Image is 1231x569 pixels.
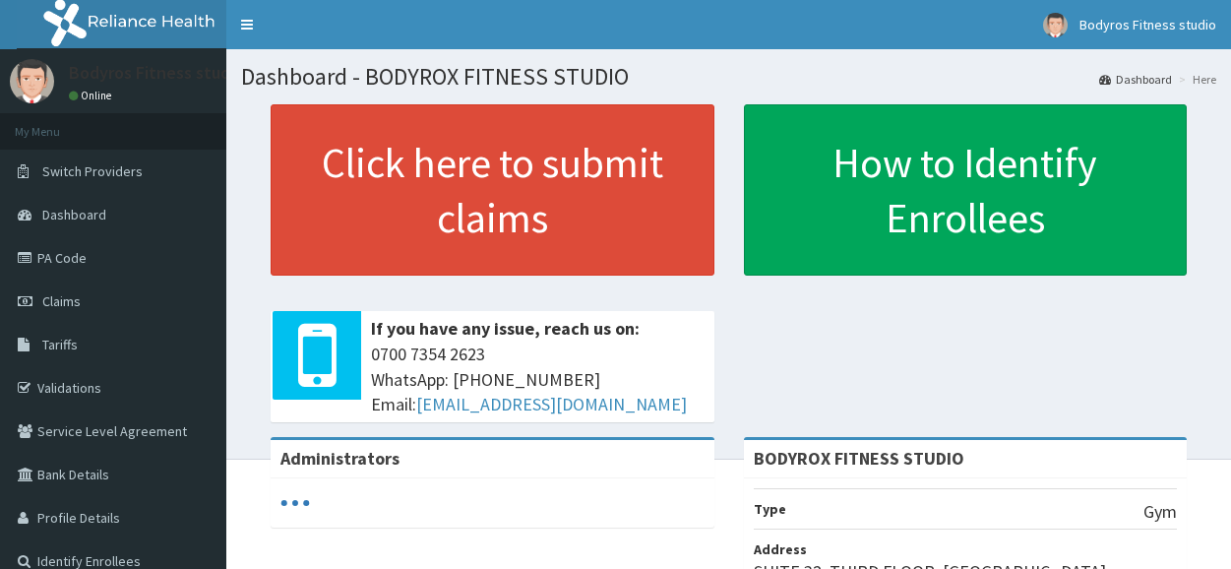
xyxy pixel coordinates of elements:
[416,393,687,415] a: [EMAIL_ADDRESS][DOMAIN_NAME]
[1079,16,1216,33] span: Bodyros Fitness studio
[371,342,705,417] span: 0700 7354 2623 WhatsApp: [PHONE_NUMBER] Email:
[371,317,640,340] b: If you have any issue, reach us on:
[42,292,81,310] span: Claims
[1143,499,1177,525] p: Gym
[1043,13,1068,37] img: User Image
[241,64,1216,90] h1: Dashboard - BODYROX FITNESS STUDIO
[69,89,116,102] a: Online
[280,488,310,518] svg: audio-loading
[271,104,714,276] a: Click here to submit claims
[754,447,964,470] strong: BODYROX FITNESS STUDIO
[42,206,106,223] span: Dashboard
[744,104,1188,276] a: How to Identify Enrollees
[69,64,244,82] p: Bodyros Fitness studio
[280,447,400,470] b: Administrators
[42,162,143,180] span: Switch Providers
[754,500,786,518] b: Type
[1099,71,1172,88] a: Dashboard
[10,59,54,103] img: User Image
[1174,71,1216,88] li: Here
[42,336,78,353] span: Tariffs
[754,540,807,558] b: Address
